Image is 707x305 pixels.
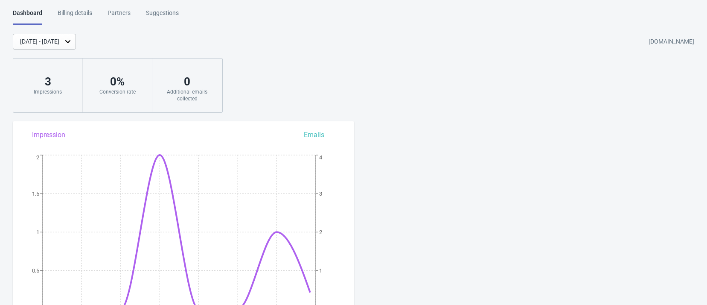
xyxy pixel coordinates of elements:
tspan: 2 [319,229,322,235]
tspan: 2 [36,154,39,161]
div: [DOMAIN_NAME] [649,34,694,50]
div: Impressions [22,88,74,95]
tspan: 4 [319,154,323,161]
tspan: 1.5 [32,191,39,197]
div: Suggestions [146,9,179,23]
div: 0 [161,75,213,88]
tspan: 0.5 [32,267,39,274]
div: Partners [108,9,131,23]
div: 0 % [91,75,143,88]
tspan: 3 [319,191,322,197]
div: 3 [22,75,74,88]
div: Billing details [58,9,92,23]
div: [DATE] - [DATE] [20,37,59,46]
div: Additional emails collected [161,88,213,102]
div: Conversion rate [91,88,143,95]
tspan: 1 [36,229,39,235]
tspan: 1 [319,267,322,274]
div: Dashboard [13,9,42,25]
